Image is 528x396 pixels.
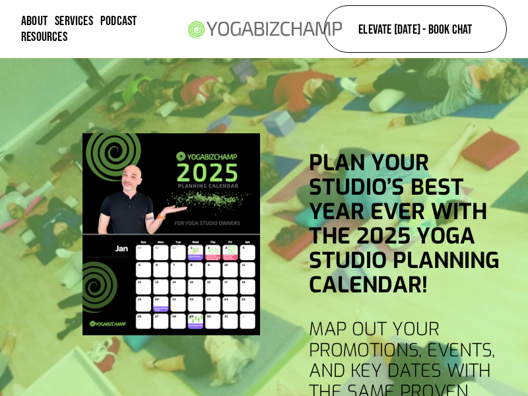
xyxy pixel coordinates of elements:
a: Podcast [100,13,137,29]
a: Services [55,13,93,29]
img: Yoga Biz Champ [182,9,346,49]
a: Elevate [DATE] - Book Chat [324,5,507,53]
span: Resources [21,30,67,44]
a: folder dropdown [21,29,67,45]
strong: Plan Your Studio’s Best Year Ever with the 2025 Yoga Studio Planning Calendar! [309,148,506,300]
a: About [21,13,48,29]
